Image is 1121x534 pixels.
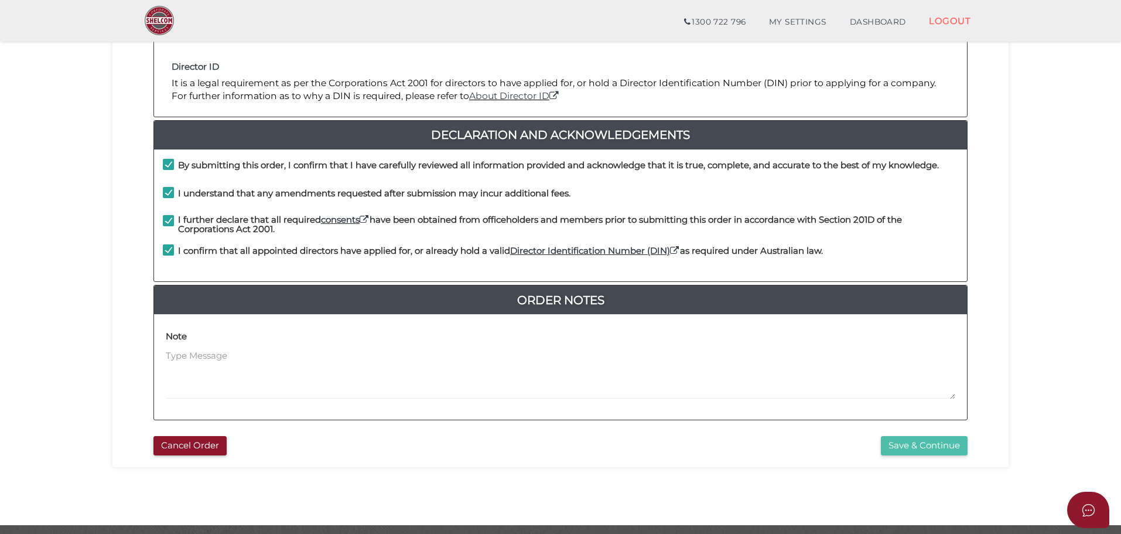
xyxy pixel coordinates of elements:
[917,9,982,33] a: LOGOUT
[178,189,570,199] h4: I understand that any amendments requested after submission may incur additional fees.
[172,62,949,72] h4: Director ID
[672,11,757,34] a: 1300 722 796
[178,215,958,234] h4: I further declare that all required have been obtained from officeholders and members prior to su...
[757,11,838,34] a: MY SETTINGS
[321,214,370,225] a: consents
[1067,492,1109,528] button: Open asap
[154,291,967,309] a: Order Notes
[178,161,939,171] h4: By submitting this order, I confirm that I have carefully reviewed all information provided and a...
[881,436,968,455] button: Save & Continue
[510,245,680,256] a: Director Identification Number (DIN)
[838,11,918,34] a: DASHBOARD
[172,77,949,103] p: It is a legal requirement as per the Corporations Act 2001 for directors to have applied for, or ...
[153,436,227,455] button: Cancel Order
[178,246,823,256] h4: I confirm that all appointed directors have applied for, or already hold a valid as required unde...
[154,125,967,144] a: Declaration And Acknowledgements
[166,332,187,342] h4: Note
[469,90,560,101] a: About Director ID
